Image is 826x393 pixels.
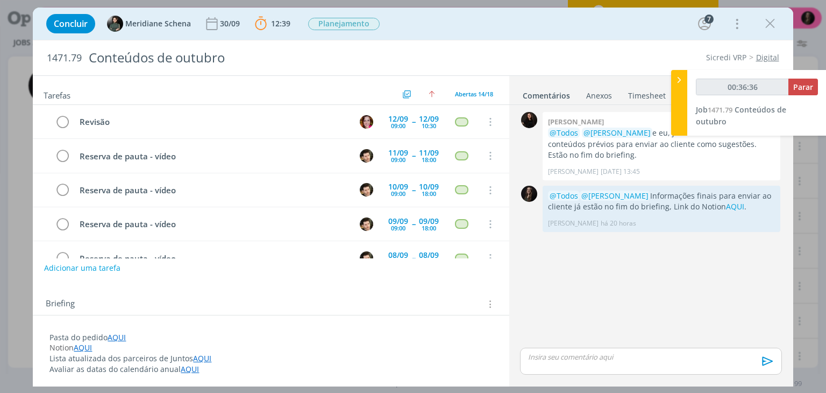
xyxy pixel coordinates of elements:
[419,183,439,191] div: 10/09
[548,167,599,177] p: [PERSON_NAME]
[788,79,818,95] button: Parar
[391,225,405,231] div: 09:00
[419,251,439,259] div: 08/09
[756,52,779,62] a: Digital
[628,86,666,101] a: Timesheet
[360,217,373,231] img: V
[419,217,439,225] div: 09/09
[33,8,793,387] div: dialog
[75,184,350,197] div: Reserva de pauta - vídeo
[359,216,375,232] button: V
[271,18,290,29] span: 12:39
[696,104,786,127] a: Job1471.79Conteúdos de outubro
[44,258,121,278] button: Adicionar uma tarefa
[74,342,92,353] a: AQUI
[704,15,714,24] div: 7
[586,90,612,101] div: Anexos
[696,104,786,127] span: Conteúdos de outubro
[44,88,70,101] span: Tarefas
[75,115,350,129] div: Revisão
[359,148,375,164] button: V
[412,186,415,194] span: --
[107,16,191,32] button: MMeridiane Schena
[412,220,415,228] span: --
[46,14,95,33] button: Concluir
[308,17,380,31] button: Planejamento
[108,332,126,342] a: AQUI
[412,254,415,262] span: --
[360,251,373,265] img: V
[422,191,436,196] div: 18:00
[360,149,373,163] img: V
[49,342,74,353] span: Notion
[583,128,651,138] span: @[PERSON_NAME]
[550,128,578,138] span: @Todos
[360,183,373,196] img: V
[49,332,492,343] p: Pasta do pedido
[308,18,380,30] span: Planejamento
[46,297,75,311] span: Briefing
[419,115,439,123] div: 12/09
[548,191,775,213] p: Informações finais para enviar ao cliente já estão no fim do briefing, Link do Notion .
[696,15,713,32] button: 7
[548,128,775,160] p: e eu, já selecionamos os conteúdos prévios para enviar ao cliente como sugestões. Estão no fim do...
[388,149,408,157] div: 11/09
[522,86,571,101] a: Comentários
[422,157,436,163] div: 18:00
[220,20,242,27] div: 30/09
[388,115,408,123] div: 12/09
[125,20,191,27] span: Meridiane Schena
[521,186,537,202] img: N
[359,250,375,266] button: V
[84,45,469,71] div: Conteúdos de outubro
[391,157,405,163] div: 09:00
[107,16,123,32] img: M
[49,364,492,375] p: Avaliar as datas do calendário anual
[49,353,492,364] p: Lista atualizada dos parceiros de Juntos
[391,123,405,129] div: 09:00
[193,353,211,363] a: AQUI
[726,201,744,212] a: AQUI
[706,52,746,62] a: Sicredi VRP
[581,191,649,201] span: @[PERSON_NAME]
[601,167,640,177] span: [DATE] 13:45
[793,82,813,92] span: Parar
[388,217,408,225] div: 09/09
[422,123,436,129] div: 10:30
[181,364,199,374] a: AQUI
[455,90,493,98] span: Abertas 14/18
[419,149,439,157] div: 11/09
[75,150,350,163] div: Reserva de pauta - vídeo
[388,183,408,191] div: 10/09
[359,114,375,130] button: B
[521,112,537,128] img: S
[391,191,405,196] div: 09:00
[548,117,604,127] b: [PERSON_NAME]
[252,15,293,32] button: 12:39
[359,182,375,198] button: V
[429,91,435,97] img: arrow-up.svg
[75,252,350,265] div: Reserva de pauta - vídeo
[412,152,415,159] span: --
[601,219,636,228] span: há 20 horas
[708,105,732,115] span: 1471.79
[550,191,578,201] span: @Todos
[388,251,408,259] div: 08/09
[360,115,373,129] img: B
[47,52,82,64] span: 1471.79
[548,219,599,228] p: [PERSON_NAME]
[75,217,350,231] div: Reserva de pauta - vídeo
[422,225,436,231] div: 18:00
[412,118,415,125] span: --
[54,19,88,28] span: Concluir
